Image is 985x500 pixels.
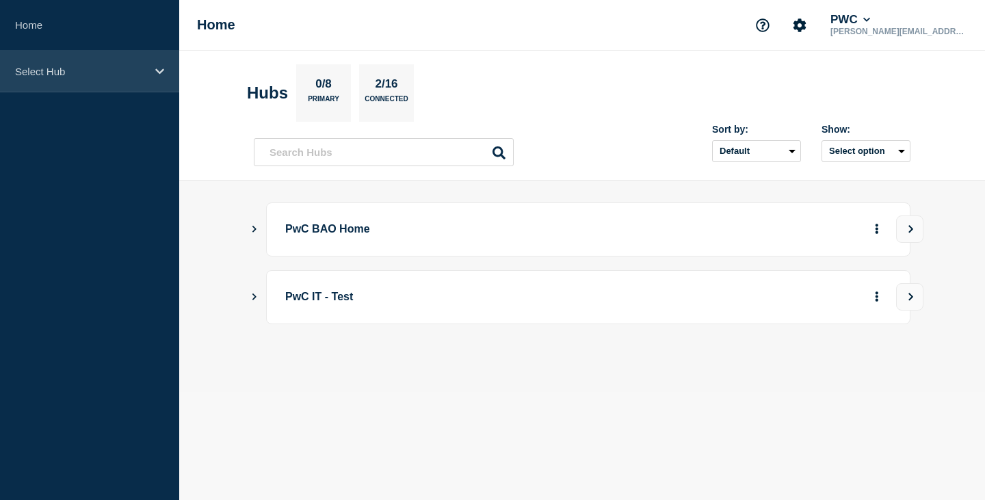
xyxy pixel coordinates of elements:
p: Connected [365,95,408,109]
div: Show: [822,124,910,135]
button: Show Connected Hubs [251,292,258,302]
button: Show Connected Hubs [251,224,258,235]
button: View [896,283,923,311]
p: PwC IT - Test [285,285,664,310]
p: 2/16 [370,77,403,95]
button: Account settings [785,11,814,40]
p: PwC BAO Home [285,217,664,242]
p: 0/8 [311,77,337,95]
input: Search Hubs [254,138,514,166]
button: PWC [828,13,873,27]
h1: Home [197,17,235,33]
button: Support [748,11,777,40]
p: Select Hub [15,66,146,77]
button: More actions [868,217,886,242]
h2: Hubs [247,83,288,103]
button: More actions [868,285,886,310]
button: View [896,215,923,243]
div: Sort by: [712,124,801,135]
p: Primary [308,95,339,109]
p: [PERSON_NAME][EMAIL_ADDRESS][PERSON_NAME][DOMAIN_NAME] [828,27,970,36]
button: Select option [822,140,910,162]
select: Sort by [712,140,801,162]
